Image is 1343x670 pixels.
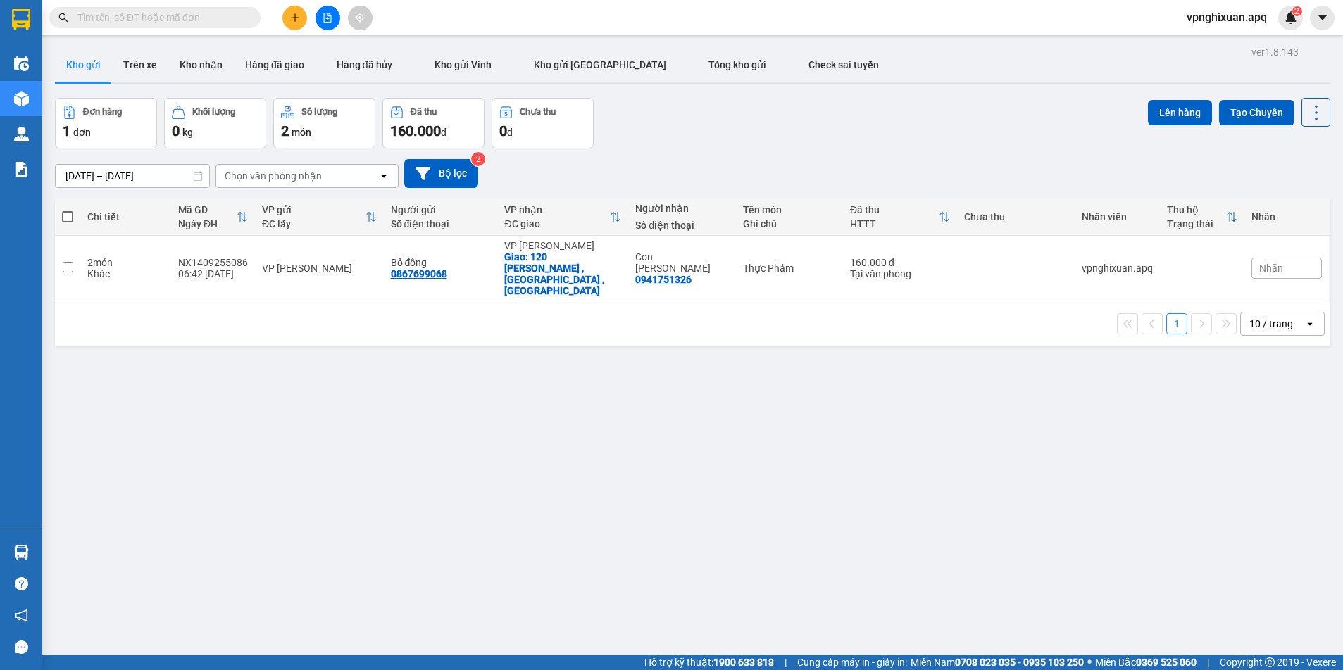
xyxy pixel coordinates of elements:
[14,162,29,177] img: solution-icon
[55,98,157,148] button: Đơn hàng1đơn
[635,220,729,231] div: Số điện thoại
[172,122,180,139] span: 0
[471,152,485,166] sup: 2
[178,204,237,215] div: Mã GD
[168,48,234,82] button: Kho nhận
[171,198,255,236] th: Toggle SortBy
[743,263,836,274] div: Thực Phẩm
[15,577,28,590] span: question-circle
[1167,218,1226,229] div: Trạng thái
[964,211,1068,222] div: Chưa thu
[391,268,447,279] div: 0867699068
[178,257,248,268] div: NX1409255086
[435,59,492,70] span: Kho gửi Vinh
[1251,211,1322,222] div: Nhãn
[504,251,621,296] div: Giao: 120 Định Công , Hoàng Mai , Hà Nội
[262,263,377,274] div: VP [PERSON_NAME]
[1265,657,1275,667] span: copyright
[391,218,491,229] div: Số điện thoại
[797,655,907,670] span: Cung cấp máy in - giấy in:
[843,198,957,236] th: Toggle SortBy
[192,107,235,117] div: Khối lượng
[492,98,594,148] button: Chưa thu0đ
[499,122,507,139] span: 0
[1285,11,1297,24] img: icon-new-feature
[635,203,729,214] div: Người nhận
[348,6,373,30] button: aim
[262,218,366,229] div: ĐC lấy
[743,204,836,215] div: Tên món
[1160,198,1244,236] th: Toggle SortBy
[635,251,729,274] div: Con Gái Trang
[391,204,491,215] div: Người gửi
[504,240,621,251] div: VP [PERSON_NAME]
[1082,263,1153,274] div: vpnghixuan.apq
[316,6,340,30] button: file-add
[441,127,446,138] span: đ
[378,170,389,182] svg: open
[1167,204,1226,215] div: Thu hộ
[63,122,70,139] span: 1
[58,13,68,23] span: search
[14,56,29,71] img: warehouse-icon
[178,218,237,229] div: Ngày ĐH
[262,204,366,215] div: VP gửi
[87,268,164,279] div: Khác
[255,198,384,236] th: Toggle SortBy
[164,98,266,148] button: Khối lượng0kg
[73,127,91,138] span: đơn
[14,91,29,106] img: warehouse-icon
[337,59,392,70] span: Hàng đã hủy
[301,107,337,117] div: Số lượng
[850,268,950,279] div: Tại văn phòng
[1136,657,1197,668] strong: 0369 525 060
[1251,44,1299,60] div: ver 1.8.143
[87,257,164,268] div: 2 món
[355,13,365,23] span: aim
[504,218,610,229] div: ĐC giao
[1292,6,1302,16] sup: 2
[225,169,322,183] div: Chọn văn phòng nhận
[497,198,628,236] th: Toggle SortBy
[1249,317,1293,331] div: 10 / trang
[1095,655,1197,670] span: Miền Bắc
[56,165,209,187] input: Select a date range.
[785,655,787,670] span: |
[850,204,939,215] div: Đã thu
[1082,211,1153,222] div: Nhân viên
[911,655,1084,670] span: Miền Nam
[743,218,836,229] div: Ghi chú
[404,159,478,188] button: Bộ lọc
[1166,313,1187,334] button: 1
[290,13,300,23] span: plus
[507,127,513,138] span: đ
[1304,318,1316,329] svg: open
[390,122,441,139] span: 160.000
[282,6,307,30] button: plus
[635,274,692,285] div: 0941751326
[1207,655,1209,670] span: |
[87,211,164,222] div: Chi tiết
[850,257,950,268] div: 160.000 đ
[850,218,939,229] div: HTTT
[15,609,28,622] span: notification
[644,655,774,670] span: Hỗ trợ kỹ thuật:
[391,257,491,268] div: Bố đông
[15,640,28,654] span: message
[1316,11,1329,24] span: caret-down
[1259,263,1283,274] span: Nhãn
[292,127,311,138] span: món
[808,59,879,70] span: Check sai tuyến
[1175,8,1278,26] span: vpnghixuan.apq
[14,545,29,560] img: warehouse-icon
[14,127,29,141] img: warehouse-icon
[1219,100,1294,125] button: Tạo Chuyến
[520,107,556,117] div: Chưa thu
[708,59,766,70] span: Tổng kho gửi
[55,48,112,82] button: Kho gửi
[713,657,774,668] strong: 1900 633 818
[504,204,610,215] div: VP nhận
[178,268,248,279] div: 06:42 [DATE]
[1148,100,1212,125] button: Lên hàng
[1294,6,1299,16] span: 2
